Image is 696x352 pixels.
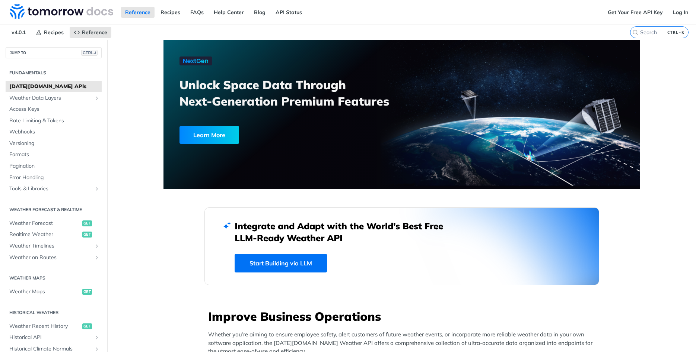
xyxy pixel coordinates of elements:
[70,27,111,38] a: Reference
[6,115,102,126] a: Rate Limiting & Tokens
[121,7,155,18] a: Reference
[186,7,208,18] a: FAQs
[9,128,100,136] span: Webhooks
[6,240,102,252] a: Weather TimelinesShow subpages for Weather Timelines
[235,254,327,272] a: Start Building via LLM
[9,162,100,170] span: Pagination
[6,183,102,194] a: Tools & LibrariesShow subpages for Tools & Libraries
[250,7,270,18] a: Blog
[9,174,100,181] span: Error Handling
[6,70,102,76] h2: Fundamentals
[9,140,100,147] span: Versioning
[179,77,410,109] h3: Unlock Space Data Through Next-Generation Premium Features
[9,117,100,125] span: Rate Limiting & Tokens
[6,332,102,343] a: Historical APIShow subpages for Historical API
[6,93,102,104] a: Weather Data LayersShow subpages for Weather Data Layers
[235,220,454,244] h2: Integrate and Adapt with the World’s Best Free LLM-Ready Weather API
[94,95,100,101] button: Show subpages for Weather Data Layers
[632,29,638,35] svg: Search
[6,149,102,160] a: Formats
[9,220,80,227] span: Weather Forecast
[179,56,212,65] img: NextGen
[6,81,102,92] a: [DATE][DOMAIN_NAME] APIs
[665,29,686,36] kbd: CTRL-K
[6,161,102,172] a: Pagination
[9,242,92,250] span: Weather Timelines
[7,27,30,38] span: v4.0.1
[6,286,102,297] a: Weather Mapsget
[210,7,248,18] a: Help Center
[82,232,92,238] span: get
[9,323,80,330] span: Weather Recent History
[9,106,100,113] span: Access Keys
[82,29,107,36] span: Reference
[6,321,102,332] a: Weather Recent Historyget
[6,172,102,183] a: Error Handling
[6,309,102,316] h2: Historical Weather
[6,229,102,240] a: Realtime Weatherget
[669,7,692,18] a: Log In
[81,50,98,56] span: CTRL-/
[271,7,306,18] a: API Status
[82,220,92,226] span: get
[9,334,92,341] span: Historical API
[9,151,100,158] span: Formats
[6,275,102,281] h2: Weather Maps
[179,126,239,144] div: Learn More
[604,7,667,18] a: Get Your Free API Key
[82,289,92,295] span: get
[6,104,102,115] a: Access Keys
[9,288,80,296] span: Weather Maps
[6,206,102,213] h2: Weather Forecast & realtime
[9,231,80,238] span: Realtime Weather
[6,218,102,229] a: Weather Forecastget
[6,138,102,149] a: Versioning
[9,94,92,102] span: Weather Data Layers
[94,335,100,340] button: Show subpages for Historical API
[44,29,64,36] span: Recipes
[208,308,599,324] h3: Improve Business Operations
[156,7,184,18] a: Recipes
[82,323,92,329] span: get
[6,126,102,138] a: Webhooks
[32,27,68,38] a: Recipes
[94,255,100,261] button: Show subpages for Weather on Routes
[10,4,113,19] img: Tomorrow.io Weather API Docs
[9,254,92,261] span: Weather on Routes
[6,252,102,263] a: Weather on RoutesShow subpages for Weather on Routes
[94,186,100,192] button: Show subpages for Tools & Libraries
[94,346,100,352] button: Show subpages for Historical Climate Normals
[94,243,100,249] button: Show subpages for Weather Timelines
[9,185,92,193] span: Tools & Libraries
[6,47,102,58] button: JUMP TOCTRL-/
[9,83,100,90] span: [DATE][DOMAIN_NAME] APIs
[179,126,364,144] a: Learn More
